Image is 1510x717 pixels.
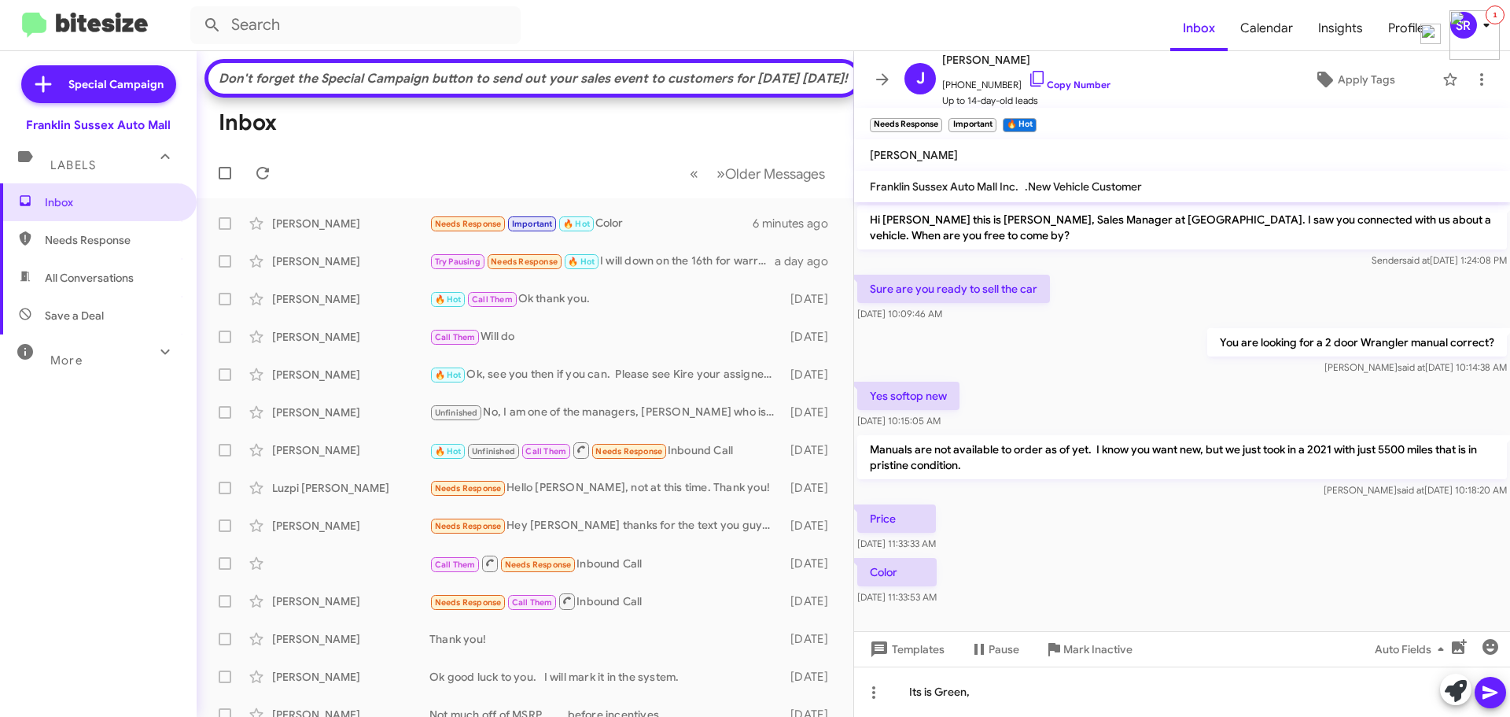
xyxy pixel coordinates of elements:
[857,558,937,586] p: Color
[1170,6,1228,51] a: Inbox
[942,69,1110,93] span: [PHONE_NUMBER]
[870,148,958,162] span: [PERSON_NAME]
[272,253,429,269] div: [PERSON_NAME]
[957,635,1032,663] button: Pause
[272,518,429,534] div: [PERSON_NAME]
[989,635,1019,663] span: Pause
[429,215,753,233] div: Color
[272,405,429,420] div: [PERSON_NAME]
[429,517,783,535] div: Hey [PERSON_NAME] thanks for the text you guys are great, I'd be open if obviously the price is r...
[1420,24,1441,44] img: minimized-close.png
[563,219,590,229] span: 🔥 Hot
[272,329,429,345] div: [PERSON_NAME]
[472,294,513,305] span: Call Them
[783,631,841,647] div: [DATE]
[1273,65,1434,94] button: Apply Tags
[595,446,662,456] span: Needs Response
[1398,361,1425,373] span: said at
[272,291,429,307] div: [PERSON_NAME]
[45,270,134,286] span: All Conversations
[435,257,481,267] span: Try Pausing
[568,257,595,267] span: 🔥 Hot
[429,366,783,384] div: Ok, see you then if you can. Please see Kire your assigned sales professional when you arrive.
[783,669,841,685] div: [DATE]
[857,538,936,549] span: [DATE] 11:33:33 AM
[1449,10,1500,60] img: minimized-icon.png
[272,593,429,609] div: [PERSON_NAME]
[690,164,698,183] span: «
[68,76,164,92] span: Special Campaign
[857,504,936,533] p: Price
[272,367,429,383] div: [PERSON_NAME]
[21,65,176,103] a: Special Campaign
[867,635,945,663] span: Templates
[783,518,841,534] div: [DATE]
[216,71,850,87] div: Don't forget the Special Campaign button to send out your sales event to customers for [DATE] [DA...
[783,442,841,458] div: [DATE]
[1362,635,1463,663] button: Auto Fields
[857,308,942,320] span: [DATE] 10:09:46 AM
[429,253,775,271] div: I will down on the 16th for warranty repair could I get an appraisal then
[1372,254,1507,266] span: Sender [DATE] 1:24:08 PM
[870,179,1018,194] span: Franklin Sussex Auto Mall Inc.
[783,291,841,307] div: [DATE]
[857,591,937,603] span: [DATE] 11:33:53 AM
[1032,635,1145,663] button: Mark Inactive
[1003,118,1037,132] small: 🔥 Hot
[1338,65,1395,94] span: Apply Tags
[857,275,1050,303] p: Sure are you ready to sell the car
[783,329,841,345] div: [DATE]
[272,669,429,685] div: [PERSON_NAME]
[429,479,783,497] div: Hello [PERSON_NAME], not at this time. Thank you!
[783,593,841,609] div: [DATE]
[854,635,957,663] button: Templates
[219,110,277,135] h1: Inbox
[681,157,834,190] nav: Page navigation example
[948,118,996,132] small: Important
[435,370,462,380] span: 🔥 Hot
[857,205,1507,249] p: Hi [PERSON_NAME] this is [PERSON_NAME], Sales Manager at [GEOGRAPHIC_DATA]. I saw you connected w...
[435,560,476,570] span: Call Them
[857,415,941,427] span: [DATE] 10:15:05 AM
[525,446,566,456] span: Call Them
[429,441,783,460] div: Inbound Call
[435,408,478,418] span: Unfinished
[512,219,553,229] span: Important
[472,446,515,456] span: Unfinished
[1207,328,1507,357] p: You are looking for a 2 door Wrangler manual correct?
[435,294,462,305] span: 🔥 Hot
[26,117,171,133] div: Franklin Sussex Auto Mall
[272,216,429,231] div: [PERSON_NAME]
[429,669,783,685] div: Ok good luck to you. I will mark it in the system.
[783,480,841,496] div: [DATE]
[857,435,1507,479] p: Manuals are not available to order as of yet. I know you want new, but we just took in a 2021 wit...
[1375,635,1450,663] span: Auto Fields
[854,667,1510,717] div: Its is Green,
[45,308,104,323] span: Save a Deal
[1397,484,1424,496] span: said at
[1324,484,1507,496] span: [PERSON_NAME] [DATE] 10:18:20 AM
[435,483,502,493] span: Needs Response
[725,165,825,183] span: Older Messages
[870,118,942,132] small: Needs Response
[1306,6,1376,51] a: Insights
[429,404,783,422] div: No, I am one of the managers, [PERSON_NAME] who is our senior salesperson sold you the Jeep.
[50,353,83,368] span: More
[45,232,179,248] span: Needs Response
[429,592,783,612] div: Inbound Call
[429,290,783,309] div: Ok thank you.
[272,480,429,496] div: Luzpi [PERSON_NAME]
[435,219,502,229] span: Needs Response
[775,253,841,269] div: a day ago
[50,158,96,172] span: Labels
[1025,179,1142,194] span: .New Vehicle Customer
[716,164,725,183] span: »
[429,554,783,574] div: Inbound Call
[783,556,841,571] div: [DATE]
[942,93,1110,109] span: Up to 14-day-old leads
[512,597,553,608] span: Call Them
[1376,6,1437,51] a: Profile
